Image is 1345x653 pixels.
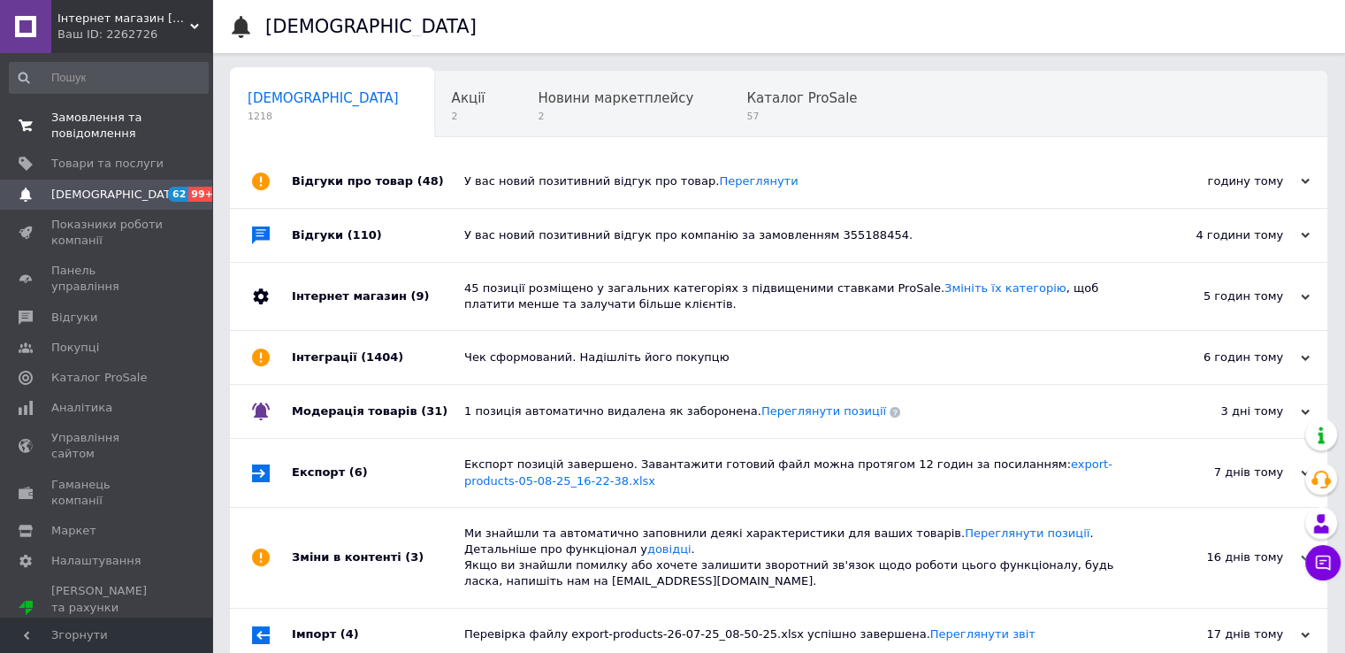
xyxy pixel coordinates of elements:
span: Гаманець компанії [51,477,164,509]
div: Відгуки [292,209,464,262]
span: 62 [168,187,188,202]
a: Переглянути звіт [930,627,1035,641]
span: 99+ [188,187,218,202]
div: Експорт позицій завершено. Завантажити готовий файл можна протягом 12 годин за посиланням: [464,457,1133,488]
span: 2 [538,110,693,123]
span: (110) [348,228,382,242]
span: Товари та послуги [51,156,164,172]
span: [DEMOGRAPHIC_DATA] [248,90,399,106]
div: Ми знайшли та автоматично заповнили деякі характеристики для ваших товарів. . Детальніше про функ... [464,526,1133,590]
div: 5 годин тому [1133,288,1310,304]
a: Переглянути позиції [761,404,886,418]
span: Налаштування [51,553,141,569]
a: Переглянути позиції [965,526,1089,540]
span: (48) [417,174,444,188]
div: 3 дні тому [1133,403,1310,419]
span: (1404) [361,350,403,364]
span: Замовлення та повідомлення [51,110,164,142]
div: Модерація товарів [292,385,464,438]
div: 45 позиції розміщено у загальних категоріях з підвищеними ставками ProSale. , щоб платити менше т... [464,280,1133,312]
span: (6) [349,465,368,479]
span: (9) [410,289,429,303]
span: Акції [452,90,485,106]
div: У вас новий позитивний відгук про товар. [464,173,1133,189]
span: Панель управління [51,263,164,295]
span: (4) [340,627,359,641]
div: У вас новий позитивний відгук про компанію за замовленням 355188454. [464,227,1133,243]
span: Каталог ProSale [746,90,857,106]
button: Чат з покупцем [1305,545,1341,580]
div: Зміни в контенті [292,508,464,608]
div: 6 годин тому [1133,350,1310,365]
div: Експорт [292,439,464,506]
div: Ваш ID: 2262726 [57,27,212,42]
h1: [DEMOGRAPHIC_DATA] [265,16,477,37]
a: довідці [647,542,692,556]
div: Інтеграції [292,331,464,384]
span: Управління сайтом [51,430,164,462]
div: 4 години тому [1133,227,1310,243]
span: [PERSON_NAME] та рахунки [51,583,164,632]
span: (3) [405,550,424,564]
span: [DEMOGRAPHIC_DATA] [51,187,182,203]
div: годину тому [1133,173,1310,189]
a: export-products-05-08-25_16-22-38.xlsx [464,457,1112,487]
div: Інтернет магазин [292,263,464,330]
div: Чек сформований. Надішліть його покупцю [464,350,1133,365]
input: Пошук [9,62,209,94]
div: 16 днів тому [1133,549,1310,565]
span: Новини маркетплейсу [538,90,693,106]
span: 1218 [248,110,399,123]
span: Відгуки [51,310,97,326]
div: 17 днів тому [1133,626,1310,642]
a: Змініть їх категорію [944,281,1066,295]
span: 2 [452,110,485,123]
a: Переглянути [719,174,798,188]
div: Перевірка файлу export-products-26-07-25_08-50-25.xlsx успішно завершена. [464,626,1133,642]
div: 1 позиція автоматично видалена як заборонена. [464,403,1133,419]
div: Prom топ [51,616,164,632]
span: Каталог ProSale [51,370,147,386]
span: Аналітика [51,400,112,416]
span: Показники роботи компанії [51,217,164,249]
div: Відгуки про товар [292,155,464,208]
div: 7 днів тому [1133,465,1310,480]
span: Маркет [51,523,96,539]
span: (31) [421,404,447,418]
span: Покупці [51,340,99,356]
span: Інтернет магазин Бензоград [57,11,190,27]
span: 57 [746,110,857,123]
